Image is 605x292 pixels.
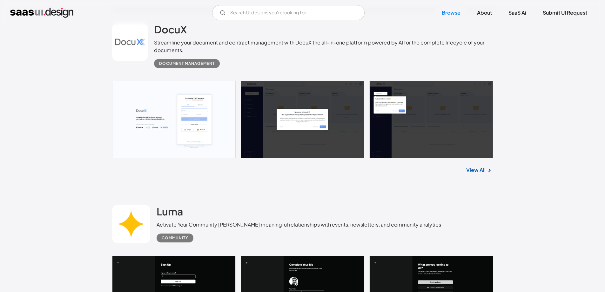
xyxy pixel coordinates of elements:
[154,23,187,39] a: DocuX
[157,205,183,221] a: Luma
[154,23,187,36] h2: DocuX
[154,39,493,54] div: Streamline your document and contract management with DocuX the all-in-one platform powered by AI...
[501,6,534,20] a: SaaS Ai
[162,234,188,242] div: Community
[469,6,500,20] a: About
[434,6,468,20] a: Browse
[466,166,486,174] a: View All
[159,60,215,67] div: Document Management
[212,5,365,20] form: Email Form
[10,8,73,18] a: home
[535,6,595,20] a: Submit UI Request
[212,5,365,20] input: Search UI designs you're looking for...
[157,221,441,228] div: Activate Your Community [PERSON_NAME] meaningful relationships with events, newsletters, and comm...
[157,205,183,218] h2: Luma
